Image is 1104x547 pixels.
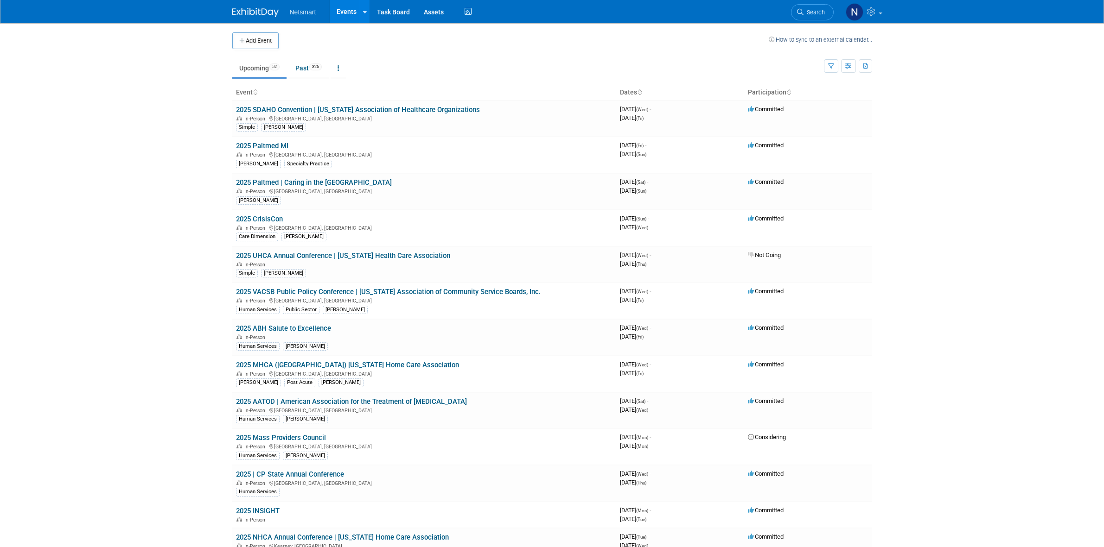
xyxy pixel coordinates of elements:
[236,371,242,376] img: In-Person Event
[236,262,242,266] img: In-Person Event
[236,488,280,496] div: Human Services
[648,533,649,540] span: -
[636,472,648,477] span: (Wed)
[290,8,316,16] span: Netsmart
[283,415,328,423] div: [PERSON_NAME]
[620,470,651,477] span: [DATE]
[236,123,258,132] div: Simple
[748,251,781,258] span: Not Going
[748,533,784,540] span: Committed
[636,189,646,194] span: (Sun)
[620,333,644,340] span: [DATE]
[261,269,306,277] div: [PERSON_NAME]
[748,507,784,514] span: Committed
[620,224,648,231] span: [DATE]
[620,142,646,149] span: [DATE]
[636,289,648,294] span: (Wed)
[236,361,459,369] a: 2025 MHCA ([GEOGRAPHIC_DATA]) [US_STATE] Home Care Association
[232,59,287,77] a: Upcoming52
[288,59,329,77] a: Past326
[636,399,645,404] span: (Sat)
[636,225,648,230] span: (Wed)
[236,397,467,406] a: 2025 AATOD | American Association for the Treatment of [MEDICAL_DATA]
[236,215,283,223] a: 2025 CrisisCon
[620,397,648,404] span: [DATE]
[748,361,784,368] span: Committed
[236,233,278,241] div: Care Dimension
[309,63,322,70] span: 326
[236,142,288,150] a: 2025 Paltmed MI
[636,334,644,340] span: (Fri)
[636,408,648,413] span: (Wed)
[620,507,651,514] span: [DATE]
[636,435,648,440] span: (Mon)
[620,260,646,267] span: [DATE]
[620,114,644,121] span: [DATE]
[323,306,368,314] div: [PERSON_NAME]
[620,479,646,486] span: [DATE]
[244,225,268,231] span: In-Person
[636,216,646,221] span: (Sun)
[636,116,644,121] span: (Fri)
[645,142,646,149] span: -
[748,142,784,149] span: Committed
[236,152,242,157] img: In-Person Event
[236,479,613,486] div: [GEOGRAPHIC_DATA], [GEOGRAPHIC_DATA]
[236,298,242,302] img: In-Person Event
[748,215,784,222] span: Committed
[236,334,242,339] img: In-Person Event
[244,517,268,523] span: In-Person
[236,178,392,187] a: 2025 Paltmed | Caring in the [GEOGRAPHIC_DATA]
[748,470,784,477] span: Committed
[650,106,651,113] span: -
[244,408,268,414] span: In-Person
[236,434,326,442] a: 2025 Mass Providers Council
[236,151,613,158] div: [GEOGRAPHIC_DATA], [GEOGRAPHIC_DATA]
[636,517,646,522] span: (Tue)
[319,378,364,387] div: [PERSON_NAME]
[244,152,268,158] span: In-Person
[620,251,651,258] span: [DATE]
[620,296,644,303] span: [DATE]
[236,196,281,205] div: [PERSON_NAME]
[284,160,332,168] div: Specialty Practice
[620,370,644,377] span: [DATE]
[636,371,644,376] span: (Fri)
[236,189,242,193] img: In-Person Event
[647,178,648,185] span: -
[244,371,268,377] span: In-Person
[620,533,649,540] span: [DATE]
[236,251,450,260] a: 2025 UHCA Annual Conference | [US_STATE] Health Care Association
[236,224,613,231] div: [GEOGRAPHIC_DATA], [GEOGRAPHIC_DATA]
[650,470,651,477] span: -
[748,434,786,440] span: Considering
[846,3,863,21] img: Nina Finn
[636,362,648,367] span: (Wed)
[620,215,649,222] span: [DATE]
[232,8,279,17] img: ExhibitDay
[236,106,480,114] a: 2025 SDAHO Convention | [US_STATE] Association of Healthcare Organizations
[744,85,872,101] th: Participation
[244,444,268,450] span: In-Person
[636,480,646,485] span: (Thu)
[620,324,651,331] span: [DATE]
[620,288,651,295] span: [DATE]
[748,288,784,295] span: Committed
[269,63,280,70] span: 52
[650,288,651,295] span: -
[650,361,651,368] span: -
[236,408,242,412] img: In-Person Event
[620,178,648,185] span: [DATE]
[236,480,242,485] img: In-Person Event
[636,152,646,157] span: (Sun)
[620,406,648,413] span: [DATE]
[284,378,315,387] div: Post Acute
[748,106,784,113] span: Committed
[636,326,648,331] span: (Wed)
[620,516,646,522] span: [DATE]
[804,9,825,16] span: Search
[236,187,613,195] div: [GEOGRAPHIC_DATA], [GEOGRAPHIC_DATA]
[236,225,242,230] img: In-Person Event
[636,143,644,148] span: (Fri)
[620,187,646,194] span: [DATE]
